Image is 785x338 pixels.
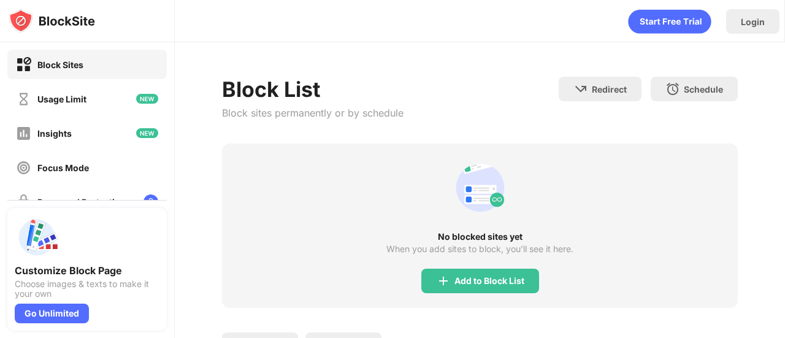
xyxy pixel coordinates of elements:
img: new-icon.svg [136,128,158,138]
div: When you add sites to block, you’ll see it here. [386,244,573,254]
img: focus-off.svg [16,160,31,175]
img: lock-menu.svg [144,194,158,209]
div: Usage Limit [37,94,86,104]
img: logo-blocksite.svg [9,9,95,33]
div: Go Unlimited [15,304,89,323]
div: Insights [37,128,72,139]
div: Login [741,17,765,27]
div: Choose images & texts to make it your own [15,279,159,299]
div: Block List [222,77,404,102]
div: No blocked sites yet [222,232,738,242]
div: animation [451,158,510,217]
img: block-on.svg [16,57,31,72]
img: password-protection-off.svg [16,194,31,210]
div: Customize Block Page [15,264,159,277]
img: push-custom-page.svg [15,215,59,259]
div: animation [628,9,711,34]
img: insights-off.svg [16,126,31,141]
div: Redirect [592,84,627,94]
div: Password Protection [37,197,126,207]
div: Block sites permanently or by schedule [222,107,404,119]
img: time-usage-off.svg [16,91,31,107]
div: Schedule [684,84,723,94]
div: Focus Mode [37,163,89,173]
img: new-icon.svg [136,94,158,104]
div: Block Sites [37,60,83,70]
div: Add to Block List [454,276,524,286]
